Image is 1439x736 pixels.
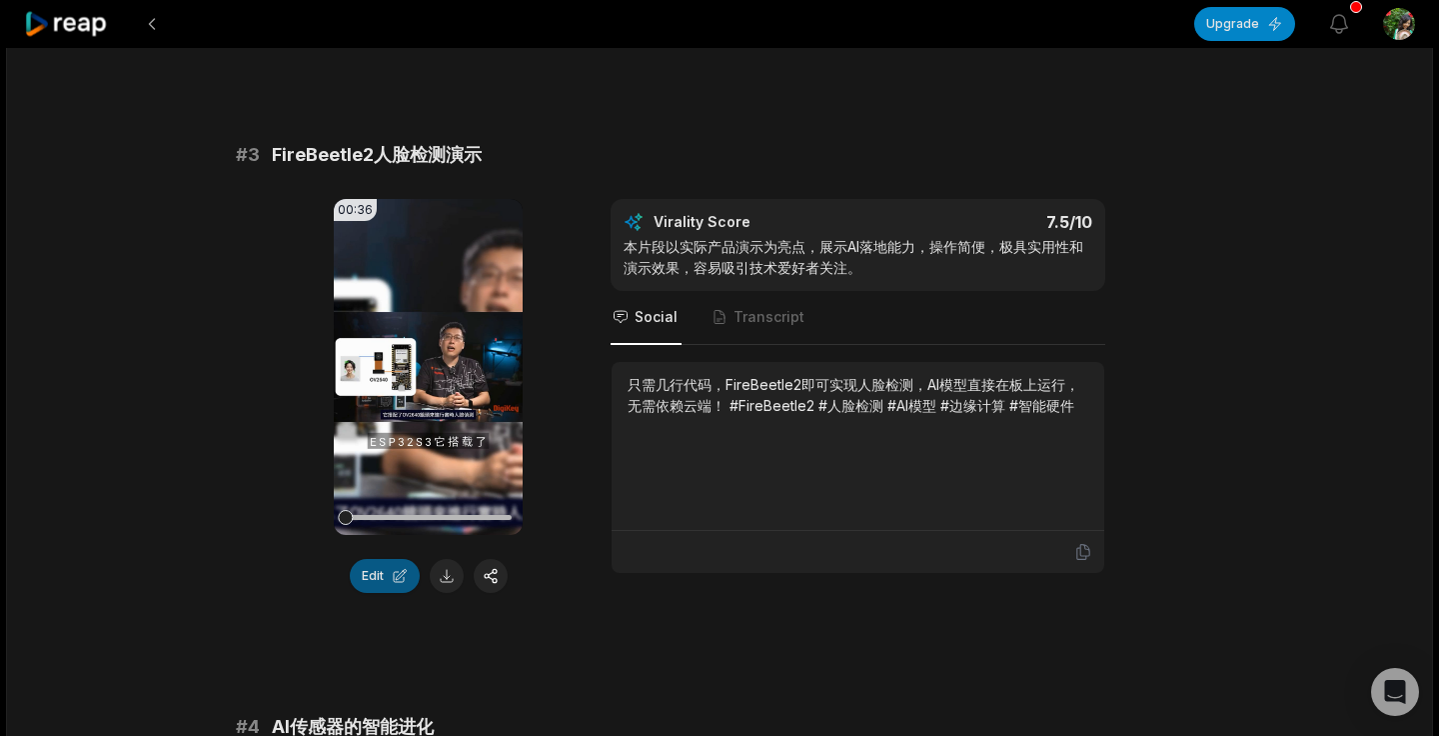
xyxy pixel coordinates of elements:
div: 7.5 /10 [878,212,1093,232]
button: Upgrade [1194,7,1295,41]
div: Open Intercom Messenger [1371,668,1419,716]
span: FireBeetle2人脸检测演示 [272,141,482,169]
nav: Tabs [611,291,1105,345]
video: Your browser does not support mp4 format. [334,199,523,535]
span: Social [635,307,678,327]
div: 只需几行代码，FireBeetle2即可实现人脸检测，AI模型直接在板上运行，无需依赖云端！ #FireBeetle2 #人脸检测 #AI模型 #边缘计算 #智能硬件 [628,374,1088,416]
button: Edit [350,559,420,593]
span: Transcript [733,307,804,327]
div: Virality Score [654,212,868,232]
div: 本片段以实际产品演示为亮点，展示AI落地能力，操作简便，极具实用性和演示效果，容易吸引技术爱好者关注。 [624,236,1092,278]
span: # 3 [236,141,260,169]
